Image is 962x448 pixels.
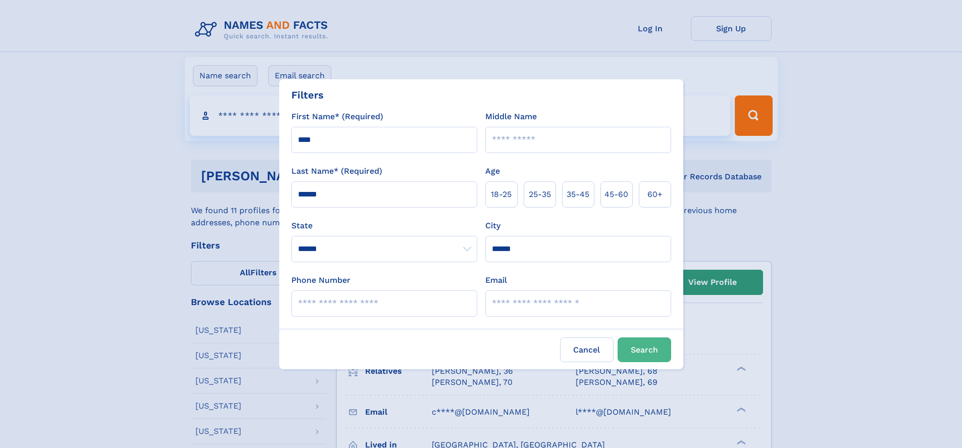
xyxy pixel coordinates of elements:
[491,188,512,201] span: 18‑25
[291,165,382,177] label: Last Name* (Required)
[560,337,614,362] label: Cancel
[485,111,537,123] label: Middle Name
[485,165,500,177] label: Age
[291,87,324,103] div: Filters
[567,188,589,201] span: 35‑45
[291,220,477,232] label: State
[604,188,628,201] span: 45‑60
[529,188,551,201] span: 25‑35
[618,337,671,362] button: Search
[485,220,500,232] label: City
[485,274,507,286] label: Email
[291,274,350,286] label: Phone Number
[647,188,663,201] span: 60+
[291,111,383,123] label: First Name* (Required)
